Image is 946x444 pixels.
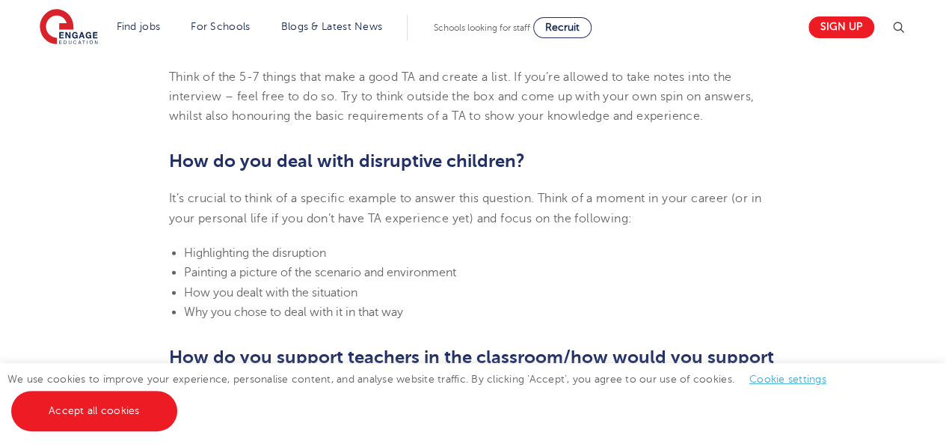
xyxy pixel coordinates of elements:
span: We use cookies to improve your experience, personalise content, and analyse website traffic. By c... [7,374,841,416]
a: Blogs & Latest News [281,21,383,32]
b: How do you support teachers in the classroom/how would you support a teacher in the classroom? [169,347,774,393]
a: Find jobs [117,21,161,32]
span: Think of the 5-7 things that make a good TA and create a list. If you’re allowed to take notes in... [169,70,754,124]
a: Cookie settings [749,374,826,385]
span: Highlighting the disruption [184,246,326,260]
a: For Schools [191,21,250,32]
a: Accept all cookies [11,391,177,431]
b: How do you deal with disruptive children? [169,150,525,171]
a: Sign up [808,16,874,38]
span: Why you chose to deal with it in that way [184,305,403,319]
img: Engage Education [40,9,98,46]
span: How you dealt with the situation [184,286,357,299]
span: Painting a picture of the scenario and environment [184,266,456,279]
a: Recruit [533,17,592,38]
span: It’s crucial to think of a specific example to answer this question. Think of a moment in your ca... [169,192,761,225]
span: Recruit [545,22,580,33]
span: Schools looking for staff [434,22,530,33]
